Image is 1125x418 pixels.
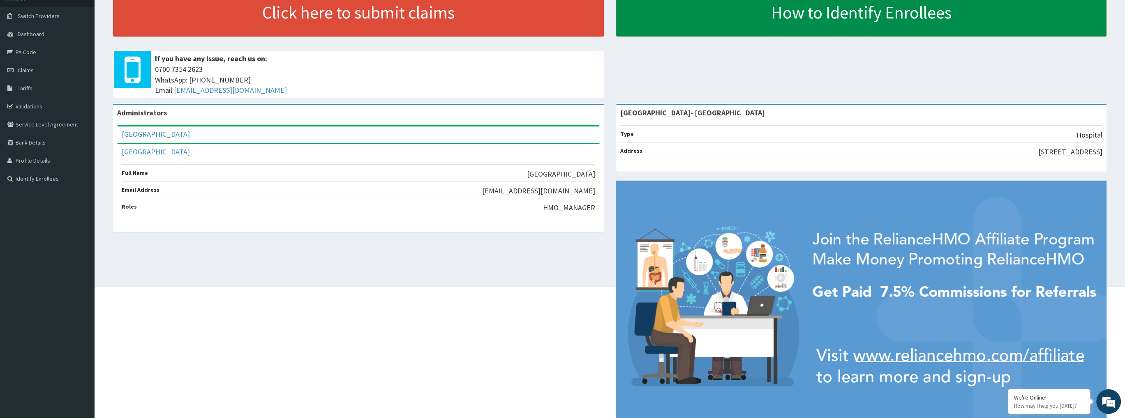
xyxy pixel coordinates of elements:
span: 0700 7354 2623 WhatsApp: [PHONE_NUMBER] Email: [155,64,600,96]
p: How may I help you today? [1014,402,1084,409]
b: Roles [122,203,137,210]
div: Minimize live chat window [135,4,155,24]
img: d_794563401_company_1708531726252_794563401 [15,41,33,62]
b: Address [620,147,642,154]
a: [GEOGRAPHIC_DATA] [122,129,190,139]
textarea: Type your message and hit 'Enter' [4,224,157,253]
p: [STREET_ADDRESS] [1038,147,1102,157]
b: Type [620,130,634,138]
div: Chat with us now [43,46,138,57]
span: Switch Providers [18,12,60,20]
b: If you have any issue, reach us on: [155,54,267,63]
p: HMO_MANAGER [543,202,595,213]
span: We're online! [48,103,113,186]
div: We're Online! [1014,394,1084,401]
span: Tariffs [18,85,32,92]
p: Hospital [1076,130,1102,140]
p: [EMAIL_ADDRESS][DOMAIN_NAME] [482,186,595,196]
span: Dashboard [18,30,44,38]
p: [GEOGRAPHIC_DATA] [527,169,595,179]
a: [GEOGRAPHIC_DATA] [122,147,190,156]
a: [EMAIL_ADDRESS][DOMAIN_NAME] [174,85,287,95]
b: Email Address [122,186,159,193]
span: Claims [18,67,34,74]
b: Full Name [122,169,148,177]
b: Administrators [117,108,167,117]
strong: [GEOGRAPHIC_DATA]- [GEOGRAPHIC_DATA] [620,108,765,117]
